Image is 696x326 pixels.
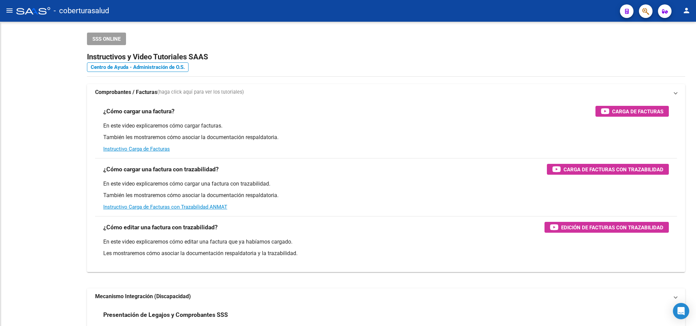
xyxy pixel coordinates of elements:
mat-icon: menu [5,6,14,15]
div: Comprobantes / Facturas(haga click aquí para ver los tutoriales) [87,100,685,272]
h3: Presentación de Legajos y Comprobantes SSS [103,310,228,320]
span: SSS ONLINE [92,36,121,42]
h3: ¿Cómo editar una factura con trazabilidad? [103,223,218,232]
p: En este video explicaremos cómo cargar una factura con trazabilidad. [103,180,669,188]
p: En este video explicaremos cómo cargar facturas. [103,122,669,130]
mat-expansion-panel-header: Mecanismo Integración (Discapacidad) [87,288,685,305]
p: En este video explicaremos cómo editar una factura que ya habíamos cargado. [103,238,669,246]
span: Carga de Facturas con Trazabilidad [564,165,663,174]
mat-icon: person [682,6,691,15]
strong: Mecanismo Integración (Discapacidad) [95,293,191,300]
span: Carga de Facturas [612,107,663,116]
p: También les mostraremos cómo asociar la documentación respaldatoria. [103,134,669,141]
span: Edición de Facturas con Trazabilidad [561,223,663,232]
button: Edición de Facturas con Trazabilidad [545,222,669,233]
button: SSS ONLINE [87,33,126,45]
h2: Instructivos y Video Tutoriales SAAS [87,51,685,63]
a: Instructivo Carga de Facturas con Trazabilidad ANMAT [103,204,227,210]
div: Open Intercom Messenger [673,303,689,319]
mat-expansion-panel-header: Comprobantes / Facturas(haga click aquí para ver los tutoriales) [87,84,685,100]
strong: Comprobantes / Facturas [95,89,157,96]
span: (haga click aquí para ver los tutoriales) [157,89,244,96]
h3: ¿Cómo cargar una factura con trazabilidad? [103,165,219,174]
button: Carga de Facturas [595,106,669,117]
p: Les mostraremos cómo asociar la documentación respaldatoria y la trazabilidad. [103,250,669,257]
button: Carga de Facturas con Trazabilidad [547,164,669,175]
a: Instructivo Carga de Facturas [103,146,170,152]
h3: ¿Cómo cargar una factura? [103,107,175,116]
a: Centro de Ayuda - Administración de O.S. [87,62,189,72]
span: - coberturasalud [54,3,109,18]
p: También les mostraremos cómo asociar la documentación respaldatoria. [103,192,669,199]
